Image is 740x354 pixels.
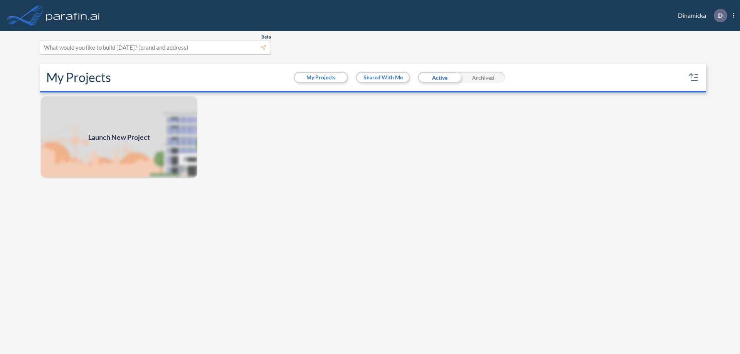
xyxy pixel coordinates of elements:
[666,9,734,22] div: Dinamicka
[357,73,409,82] button: Shared With Me
[718,12,723,19] p: D
[44,8,101,23] img: logo
[261,34,271,40] span: Beta
[418,72,461,83] div: Active
[688,71,700,84] button: sort
[295,73,347,82] button: My Projects
[46,70,111,85] h2: My Projects
[461,72,505,83] div: Archived
[88,132,150,143] span: Launch New Project
[40,96,198,179] a: Launch New Project
[40,96,198,179] img: add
